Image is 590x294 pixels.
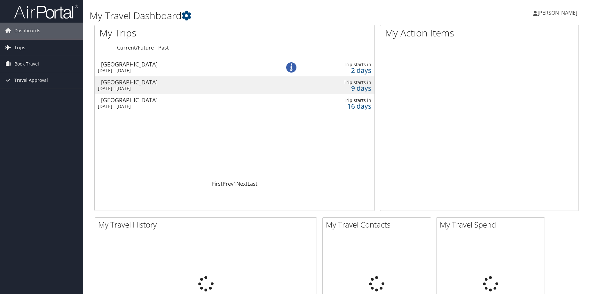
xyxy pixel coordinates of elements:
[248,180,257,187] a: Last
[98,86,266,91] div: [DATE] - [DATE]
[14,56,39,72] span: Book Travel
[233,180,236,187] a: 1
[440,219,545,230] h2: My Travel Spend
[101,97,269,103] div: [GEOGRAPHIC_DATA]
[313,80,371,85] div: Trip starts in
[380,26,579,40] h1: My Action Items
[313,67,371,73] div: 2 days
[98,68,266,73] div: [DATE] - [DATE]
[14,72,48,88] span: Travel Approval
[98,219,317,230] h2: My Travel History
[117,44,154,51] a: Current/Future
[212,180,223,187] a: First
[14,40,25,56] span: Trips
[14,23,40,39] span: Dashboards
[98,104,266,109] div: [DATE] - [DATE]
[90,9,419,22] h1: My Travel Dashboard
[223,180,233,187] a: Prev
[538,9,577,16] span: [PERSON_NAME]
[286,62,296,73] img: alert-flat-solid-info.png
[101,79,269,85] div: [GEOGRAPHIC_DATA]
[313,97,371,103] div: Trip starts in
[158,44,169,51] a: Past
[313,103,371,109] div: 16 days
[313,62,371,67] div: Trip starts in
[236,180,248,187] a: Next
[14,4,78,19] img: airportal-logo.png
[533,3,584,22] a: [PERSON_NAME]
[101,61,269,67] div: [GEOGRAPHIC_DATA]
[313,85,371,91] div: 9 days
[326,219,431,230] h2: My Travel Contacts
[99,26,253,40] h1: My Trips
